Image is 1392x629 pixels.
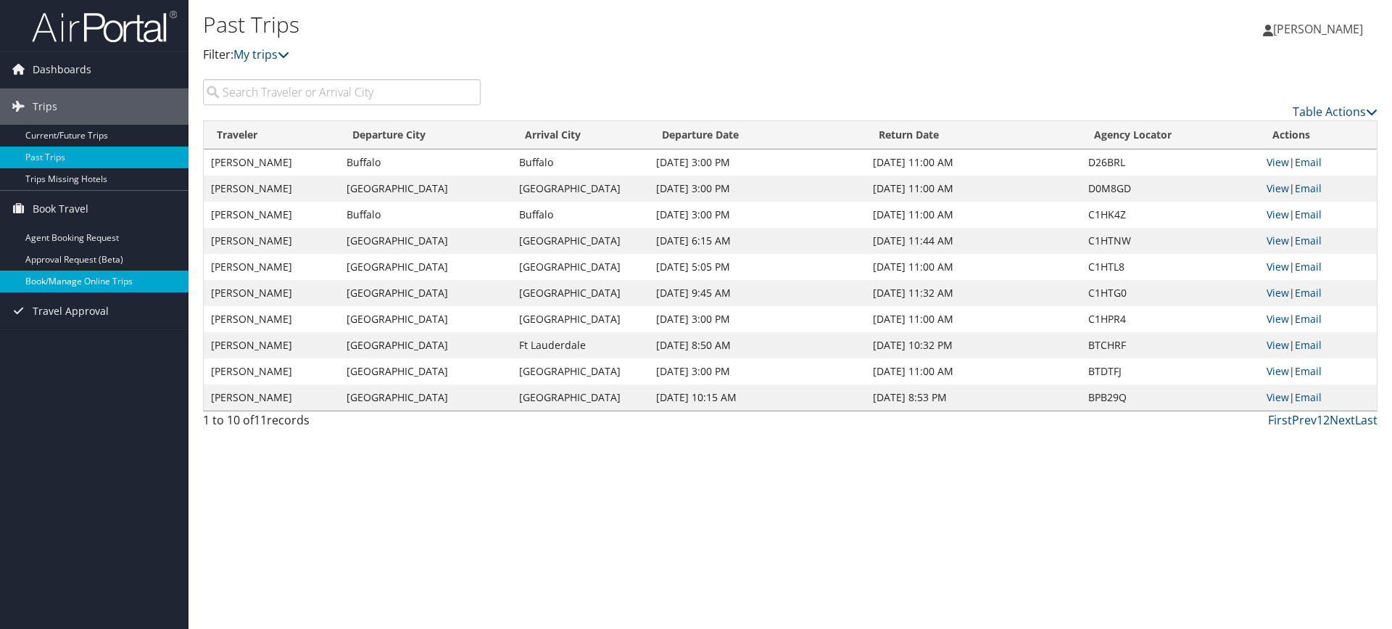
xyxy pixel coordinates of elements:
td: | [1259,332,1377,358]
td: [DATE] 3:00 PM [649,202,866,228]
a: [PERSON_NAME] [1263,7,1377,51]
td: [PERSON_NAME] [204,202,339,228]
td: Buffalo [512,202,649,228]
td: [PERSON_NAME] [204,228,339,254]
th: Actions [1259,121,1377,149]
td: [DATE] 10:32 PM [866,332,1081,358]
td: [GEOGRAPHIC_DATA] [512,228,649,254]
a: 2 [1323,412,1330,428]
span: Travel Approval [33,293,109,329]
td: [DATE] 10:15 AM [649,385,866,411]
td: [PERSON_NAME] [204,358,339,385]
td: Ft Lauderdale [512,332,649,358]
a: View [1267,338,1289,352]
td: [DATE] 8:50 AM [649,332,866,358]
a: Email [1295,155,1322,169]
a: Email [1295,286,1322,300]
a: First [1268,412,1292,428]
th: Traveler: activate to sort column ascending [204,121,339,149]
span: Book Travel [33,191,88,227]
td: [GEOGRAPHIC_DATA] [339,254,512,280]
td: | [1259,358,1377,385]
span: [PERSON_NAME] [1273,21,1363,37]
td: [DATE] 11:00 AM [866,358,1081,385]
a: Email [1295,312,1322,326]
a: View [1267,234,1289,247]
td: [DATE] 6:15 AM [649,228,866,254]
a: Email [1295,181,1322,195]
td: C1HK4Z [1081,202,1259,228]
td: | [1259,280,1377,306]
th: Departure Date: activate to sort column ascending [649,121,866,149]
td: [GEOGRAPHIC_DATA] [339,332,512,358]
td: | [1259,202,1377,228]
td: [PERSON_NAME] [204,385,339,411]
td: [PERSON_NAME] [204,306,339,332]
td: Buffalo [339,149,512,176]
td: [PERSON_NAME] [204,176,339,202]
a: Email [1295,338,1322,352]
td: [GEOGRAPHIC_DATA] [339,228,512,254]
th: Departure City: activate to sort column ascending [339,121,512,149]
a: View [1267,364,1289,378]
td: | [1259,385,1377,411]
a: Prev [1292,412,1317,428]
a: View [1267,260,1289,274]
td: [GEOGRAPHIC_DATA] [512,176,649,202]
a: View [1267,155,1289,169]
td: [DATE] 11:32 AM [866,280,1081,306]
td: [DATE] 11:00 AM [866,306,1081,332]
td: [PERSON_NAME] [204,149,339,176]
td: [GEOGRAPHIC_DATA] [339,176,512,202]
td: BTCHRF [1081,332,1259,358]
td: [DATE] 11:00 AM [866,202,1081,228]
td: D0M8GD [1081,176,1259,202]
td: | [1259,228,1377,254]
td: C1HTNW [1081,228,1259,254]
span: 11 [254,412,267,428]
td: [GEOGRAPHIC_DATA] [512,280,649,306]
td: BPB29Q [1081,385,1259,411]
th: Agency Locator: activate to sort column ascending [1081,121,1259,149]
a: View [1267,312,1289,326]
a: Email [1295,234,1322,247]
a: Email [1295,390,1322,404]
td: [DATE] 3:00 PM [649,358,866,385]
td: [GEOGRAPHIC_DATA] [339,280,512,306]
td: [PERSON_NAME] [204,332,339,358]
td: [GEOGRAPHIC_DATA] [512,385,649,411]
td: Buffalo [339,202,512,228]
td: Buffalo [512,149,649,176]
td: [PERSON_NAME] [204,280,339,306]
td: [PERSON_NAME] [204,254,339,280]
a: Email [1295,364,1322,378]
td: [GEOGRAPHIC_DATA] [339,358,512,385]
td: [DATE] 11:00 AM [866,149,1081,176]
td: | [1259,254,1377,280]
h1: Past Trips [203,9,986,40]
td: [DATE] 3:00 PM [649,306,866,332]
td: | [1259,176,1377,202]
td: | [1259,306,1377,332]
td: [DATE] 11:00 AM [866,254,1081,280]
a: View [1267,181,1289,195]
td: C1HPR4 [1081,306,1259,332]
a: Email [1295,260,1322,274]
a: 1 [1317,412,1323,428]
td: [DATE] 11:44 AM [866,228,1081,254]
td: [DATE] 9:45 AM [649,280,866,306]
a: View [1267,390,1289,404]
a: Next [1330,412,1355,428]
td: C1HTG0 [1081,280,1259,306]
input: Search Traveler or Arrival City [203,79,481,105]
a: My trips [233,46,289,62]
td: BTDTFJ [1081,358,1259,385]
th: Return Date: activate to sort column ascending [866,121,1081,149]
td: [DATE] 5:05 PM [649,254,866,280]
th: Arrival City: activate to sort column ascending [512,121,649,149]
div: 1 to 10 of records [203,411,481,436]
td: D26BRL [1081,149,1259,176]
td: [DATE] 11:00 AM [866,176,1081,202]
a: Email [1295,207,1322,221]
td: C1HTL8 [1081,254,1259,280]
